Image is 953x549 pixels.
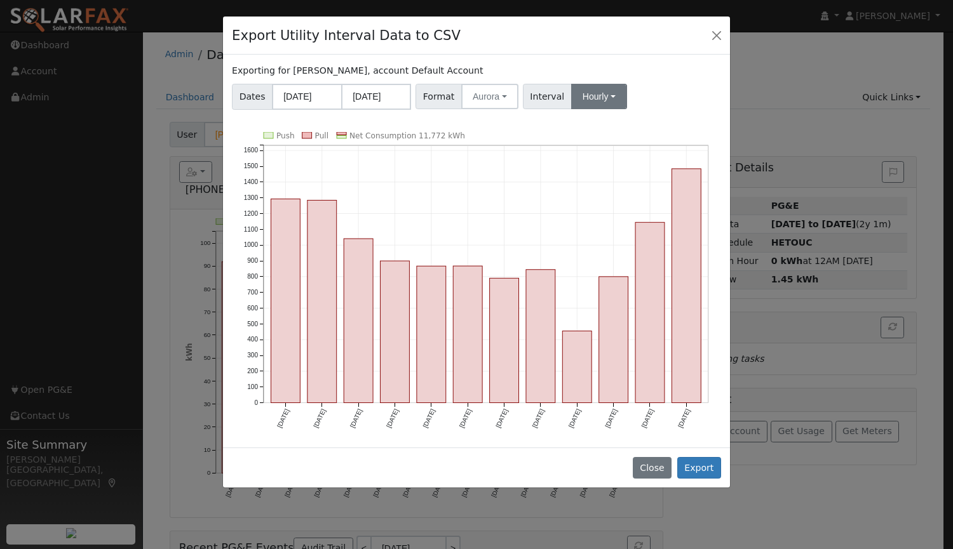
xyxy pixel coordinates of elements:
span: Interval [523,84,572,109]
text: [DATE] [604,407,618,428]
text: [DATE] [313,407,327,428]
text: Pull [315,131,328,140]
text: 1200 [244,209,259,216]
text: Net Consumption 11,772 kWh [349,131,465,140]
button: Export [677,457,721,479]
button: Close [708,26,726,44]
text: 400 [247,336,258,343]
rect: onclick="" [271,199,301,402]
text: 1300 [244,194,259,201]
rect: onclick="" [599,277,628,403]
label: Exporting for [PERSON_NAME], account Default Account [232,64,483,77]
h4: Export Utility Interval Data to CSV [232,25,461,46]
text: 700 [247,289,258,296]
button: Close [633,457,672,479]
rect: onclick="" [490,278,519,402]
rect: onclick="" [344,239,373,403]
rect: onclick="" [562,331,591,402]
text: [DATE] [276,407,290,428]
text: [DATE] [494,407,509,428]
text: 500 [247,320,258,327]
text: [DATE] [349,407,363,428]
text: 1500 [244,162,259,169]
text: Push [276,131,295,140]
text: [DATE] [677,407,691,428]
text: [DATE] [567,407,582,428]
text: 900 [247,257,258,264]
text: 1400 [244,178,259,185]
text: 0 [255,399,259,406]
span: Format [416,84,462,109]
text: 100 [247,383,258,390]
button: Hourly [571,84,627,109]
rect: onclick="" [453,266,482,402]
text: 1600 [244,147,259,154]
rect: onclick="" [672,169,701,403]
rect: onclick="" [526,270,555,403]
text: 800 [247,273,258,280]
text: [DATE] [531,407,546,428]
text: 1000 [244,241,259,248]
rect: onclick="" [635,222,665,402]
button: Aurora [461,84,518,109]
text: [DATE] [640,407,655,428]
text: 600 [247,305,258,312]
rect: onclick="" [417,266,446,402]
span: Dates [232,84,273,110]
text: 1100 [244,225,259,232]
text: [DATE] [458,407,473,428]
text: 200 [247,367,258,374]
rect: onclick="" [381,261,410,402]
text: [DATE] [422,407,436,428]
text: [DATE] [385,407,400,428]
rect: onclick="" [308,200,337,402]
text: 300 [247,352,258,359]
